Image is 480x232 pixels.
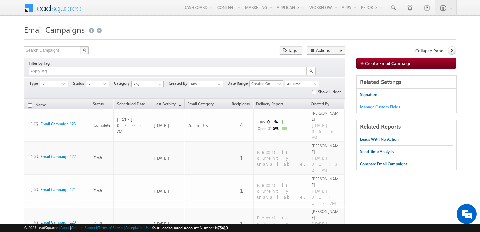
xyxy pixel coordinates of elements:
[154,122,182,128] span: [DATE]
[116,102,146,106] span: Scheduled Date
[131,81,164,87] a: Any
[360,104,400,110] div: Manage Custom Fields
[240,121,243,129] a: 4
[240,187,243,194] a: 1
[154,221,182,227] span: [DATE]
[114,102,150,109] a: Scheduled Date
[33,102,49,107] a: Name
[345,102,380,109] a: Modified By
[189,81,223,87] input: Type to Search
[312,209,342,221] div: [PERSON_NAME]
[41,121,76,126] a: Email Campaign 123
[35,35,112,44] div: Chat with us now
[360,158,407,170] a: Compare Email Campaigns
[109,3,125,19] div: Minimize live chat window
[312,110,342,122] div: [PERSON_NAME]
[360,89,377,101] a: Signature
[114,80,131,86] span: Category
[249,80,283,87] a: Created On
[90,102,113,109] a: Status
[94,221,110,227] span: Draft
[365,60,412,66] span: Create Email Campaign
[257,182,305,200] div: Report is currently unavailable.
[24,225,228,231] span: © 2025 LeadSquared | | | | |
[415,48,444,54] span: Collapse Panel
[312,143,342,155] div: [PERSON_NAME]
[357,76,456,89] div: Related Settings
[360,146,394,158] a: Send-time Analysis
[28,103,32,108] input: Check all records
[240,154,243,162] a: 1
[250,81,281,87] span: Created On
[318,89,342,95] label: Show Hidden
[154,155,182,161] span: [DATE]
[280,46,302,55] button: Tags
[187,102,221,106] span: Email Category
[30,68,69,74] input: Apply Tag...
[62,82,68,85] span: select
[29,60,52,67] div: Filter by Tag
[227,80,249,86] span: Date Range
[214,81,222,88] a: Show All Items
[312,122,342,140] span: [DATE] 06:26 AM
[41,154,76,159] a: Email Campaign 122
[41,187,76,192] a: Email Campaign 121
[311,102,341,106] span: Created by (date)
[188,122,229,128] span: Admits
[257,126,266,132] div: Open
[312,155,342,173] span: [DATE] 01:32 AM
[169,80,189,86] span: Created By
[229,102,253,109] a: Recipients
[154,188,182,194] span: [DATE]
[98,225,124,230] a: Terms of Service
[360,149,394,155] div: Send-time Analysis
[11,35,28,44] img: d_60004797649_company_0_60004797649
[86,81,103,87] span: All
[360,101,400,113] a: Manage Custom Fields
[29,80,40,86] span: Type
[94,155,110,161] span: Draft
[240,220,243,227] a: 1
[309,69,313,73] img: Search
[356,58,456,69] a: Create Email Campaign
[218,225,228,230] span: 75410
[83,48,86,52] img: Search
[9,62,122,176] textarea: Type your message and hit 'Enter'
[360,61,365,65] img: add_icon.png
[285,81,319,87] a: All Time
[357,120,456,133] div: Related Reports
[312,176,342,188] div: [PERSON_NAME]
[40,81,62,87] span: All
[73,80,86,86] span: Status
[307,46,345,55] button: Actions
[176,102,181,108] span: (sorted descending)
[24,24,85,35] span: Email Campaigns
[257,149,305,167] div: Report is currently unavailable.
[153,102,176,106] span: Last Activity
[94,122,110,128] span: Complete
[150,102,184,109] a: Last Activity(sorted descending)
[94,188,110,194] span: Draft
[117,116,145,134] span: [DATE] 07:05 AM
[256,102,289,106] span: Delivery Report
[285,81,317,87] span: All Time
[60,225,70,230] a: About
[41,220,76,225] a: Email Campaign 120
[360,161,407,167] div: Compare Email Campaigns
[268,127,281,130] div: 25
[308,102,344,109] a: Created By
[71,225,97,230] a: Contact Support
[360,133,399,145] a: Leads With No Action
[132,81,162,87] span: Any
[360,136,399,142] div: Leads With No Action
[152,225,228,230] span: Your Leadsquared Account Number is
[267,120,280,123] div: 0
[125,225,151,230] a: Acceptable Use
[103,82,109,85] span: select
[312,188,342,206] span: [DATE] 01:17 AM
[257,119,265,125] div: Click
[91,182,121,191] em: Start Chat
[360,92,377,98] div: Signature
